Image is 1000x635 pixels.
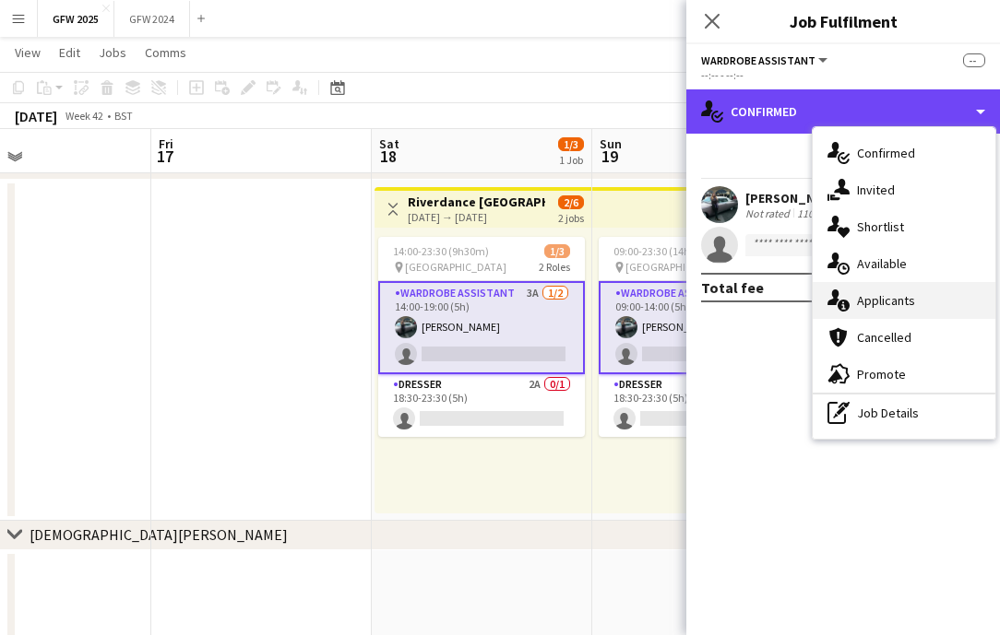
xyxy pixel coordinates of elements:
[91,41,134,65] a: Jobs
[378,374,585,437] app-card-role: Dresser2A0/118:30-23:30 (5h)
[379,135,399,152] span: Sat
[701,68,985,82] div: --:-- - --:--
[114,109,133,123] div: BST
[408,210,545,224] div: [DATE] → [DATE]
[857,182,895,198] span: Invited
[857,366,906,382] span: Promote
[376,146,399,167] span: 18
[857,145,915,161] span: Confirmed
[599,374,805,437] app-card-role: Dresser2A0/118:30-23:30 (5h)
[701,278,764,297] div: Total fee
[544,244,570,258] span: 1/3
[857,255,907,272] span: Available
[701,53,815,67] span: Wardrobe Assistant
[393,244,489,258] span: 14:00-23:30 (9h30m)
[600,135,622,152] span: Sun
[378,281,585,374] app-card-role: Wardrobe Assistant3A1/214:00-19:00 (5h)[PERSON_NAME]
[59,44,80,61] span: Edit
[378,237,585,437] app-job-card: 14:00-23:30 (9h30m)1/3 [GEOGRAPHIC_DATA]2 RolesWardrobe Assistant3A1/214:00-19:00 (5h)[PERSON_NAM...
[558,137,584,151] span: 1/3
[558,195,584,209] span: 2/6
[963,53,985,67] span: --
[15,107,57,125] div: [DATE]
[599,281,805,374] app-card-role: Wardrobe Assistant3A1/209:00-14:00 (5h)[PERSON_NAME]
[558,209,584,225] div: 2 jobs
[145,44,186,61] span: Comms
[15,44,41,61] span: View
[857,329,911,346] span: Cancelled
[701,53,830,67] button: Wardrobe Assistant
[30,525,288,544] div: [DEMOGRAPHIC_DATA][PERSON_NAME]
[597,146,622,167] span: 19
[813,394,995,431] div: Job Details
[114,1,190,37] button: GFW 2024
[99,44,126,61] span: Jobs
[857,218,904,235] span: Shortlist
[686,89,1000,134] div: Confirmed
[137,41,194,65] a: Comms
[599,237,805,437] app-job-card: 09:00-23:30 (14h30m)1/3 [GEOGRAPHIC_DATA]2 RolesWardrobe Assistant3A1/209:00-14:00 (5h)[PERSON_NA...
[857,292,915,309] span: Applicants
[745,206,793,220] div: Not rated
[613,244,715,258] span: 09:00-23:30 (14h30m)
[539,260,570,274] span: 2 Roles
[405,260,506,274] span: [GEOGRAPHIC_DATA]
[559,153,583,167] div: 1 Job
[61,109,107,123] span: Week 42
[159,135,173,152] span: Fri
[7,41,48,65] a: View
[686,9,1000,33] h3: Job Fulfilment
[52,41,88,65] a: Edit
[793,206,843,220] div: 110.22mi
[156,146,173,167] span: 17
[408,194,545,210] h3: Riverdance [GEOGRAPHIC_DATA]
[38,1,114,37] button: GFW 2025
[745,190,843,206] div: [PERSON_NAME]
[625,260,727,274] span: [GEOGRAPHIC_DATA]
